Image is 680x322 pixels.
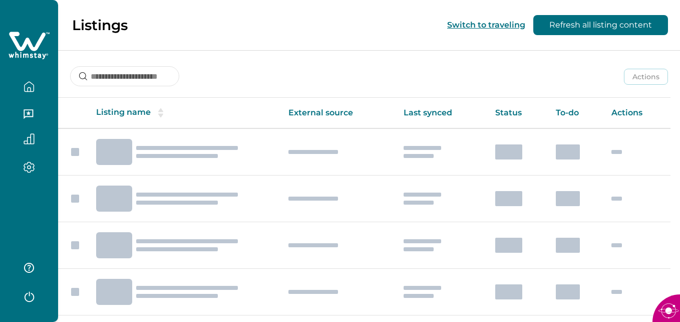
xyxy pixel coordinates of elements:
[487,98,548,128] th: Status
[533,15,668,35] button: Refresh all listing content
[603,98,670,128] th: Actions
[88,98,280,128] th: Listing name
[396,98,488,128] th: Last synced
[624,69,668,85] button: Actions
[151,108,171,118] button: sorting
[447,20,525,30] button: Switch to traveling
[548,98,603,128] th: To-do
[280,98,395,128] th: External source
[72,17,128,34] p: Listings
